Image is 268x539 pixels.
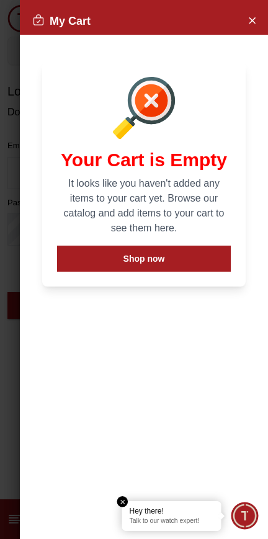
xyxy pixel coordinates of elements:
h2: My Cart [32,12,91,30]
p: It looks like you haven't added any items to your cart yet. Browse our catalog and add items to y... [57,176,231,236]
p: Talk to our watch expert! [130,517,214,526]
h1: Your Cart is Empty [57,149,231,171]
button: Shop now [57,246,231,272]
div: Chat Widget [231,502,259,530]
em: Close tooltip [117,496,128,507]
div: Hey there! [130,506,214,516]
button: Close Account [242,10,262,30]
